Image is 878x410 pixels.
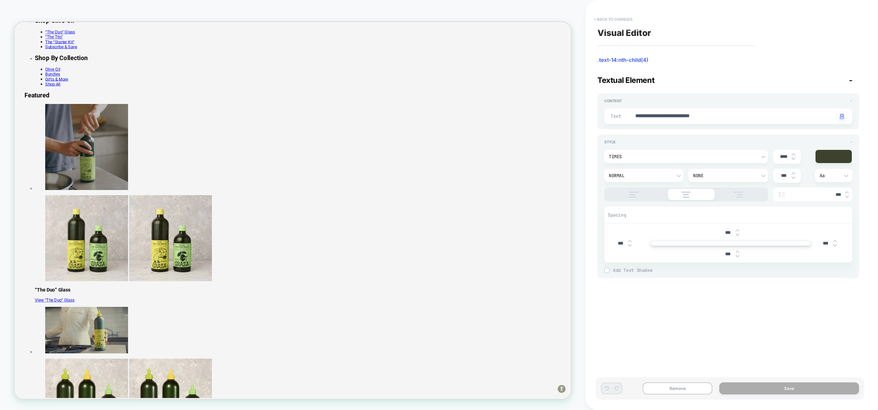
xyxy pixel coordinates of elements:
[792,158,795,160] img: down
[845,196,849,198] img: down
[736,233,739,236] img: down
[609,173,672,179] div: Normal
[736,229,739,232] img: up
[628,240,632,242] img: up
[820,173,848,179] div: Aa
[41,66,61,73] a: Bundles
[736,255,739,258] img: down
[849,76,852,85] span: -
[792,177,795,179] img: down
[719,382,859,394] button: Save
[604,98,622,103] span: Content
[840,114,844,119] img: edit with ai
[833,244,837,247] img: down
[41,30,84,36] a: Subscribe & Save
[41,79,62,86] a: Shop All
[28,43,742,53] h2: Shop By Collection
[845,191,849,194] img: up
[41,73,72,79] a: Gifts & More
[41,17,65,23] a: “The Trio”
[643,382,712,394] button: Remove
[597,57,859,64] span: .text-14:nth-child(4)
[850,98,852,103] span: -
[628,244,632,247] img: down
[792,153,795,156] img: up
[833,240,837,242] img: up
[611,113,619,119] span: Text
[41,60,61,66] a: Olive Oil
[777,192,787,197] img: line height
[41,23,80,30] a: The “Starter Kit”
[28,353,742,361] h3: “The Duo” Glass
[625,192,643,198] img: align text left
[736,250,739,253] img: up
[608,212,626,218] span: Spacing
[28,368,80,374] a: View “The Duo” Glass
[41,10,81,17] a: “The Duo” Glass
[604,140,616,144] span: Style
[613,267,852,273] span: Add Text Shadow
[730,192,747,198] img: align text right
[597,76,654,85] span: Textual Element
[850,140,852,144] span: -
[14,93,742,103] h2: Featured
[678,192,694,198] img: align text center
[609,154,757,160] div: Times
[693,173,756,179] div: None
[597,28,651,38] span: Visual Editor
[591,14,636,25] button: < Back to changes
[792,172,795,175] img: up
